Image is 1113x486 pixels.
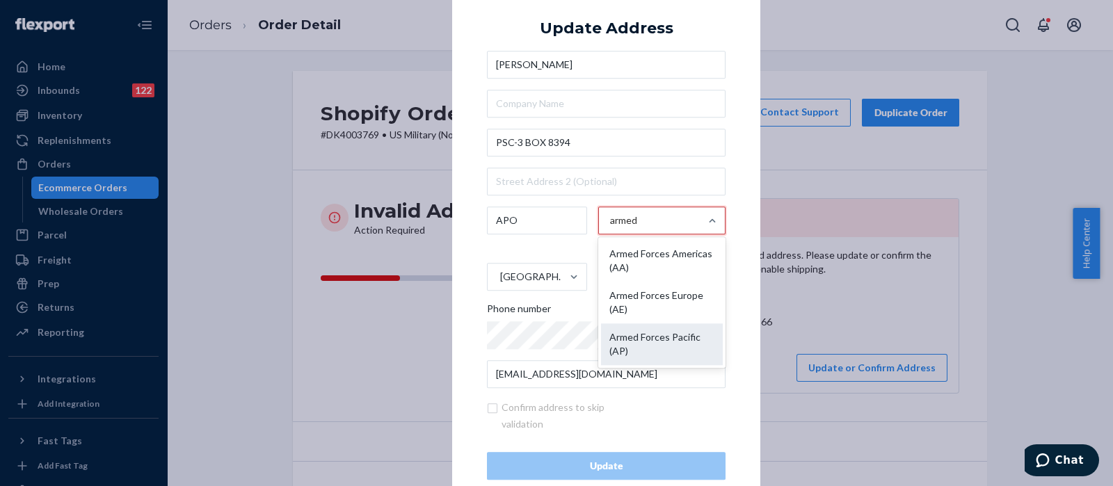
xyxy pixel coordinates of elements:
[499,459,714,473] div: Update
[601,240,723,282] div: Armed Forces Americas (AA)
[487,206,587,234] input: City
[610,206,639,234] input: Armed Forces Americas (AA)Armed Forces Europe (AE)Armed Forces Pacific (AP) Invalid state
[601,282,723,323] div: Armed Forces Europe (AE)
[487,452,726,480] button: Update
[1025,444,1099,479] iframe: Opens a widget where you can chat to one of our agents
[487,51,726,79] input: First & Last Name
[601,323,723,365] div: Armed Forces Pacific (AP)
[500,270,568,284] div: [GEOGRAPHIC_DATA]
[487,90,726,118] input: Company Name
[487,302,551,321] span: Phone number
[487,360,726,388] input: Email (Only Required for International)
[487,168,726,195] input: Street Address 2 (Optional)
[487,129,726,156] input: Street Address
[499,263,500,291] input: [GEOGRAPHIC_DATA]
[540,20,673,37] div: Update Address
